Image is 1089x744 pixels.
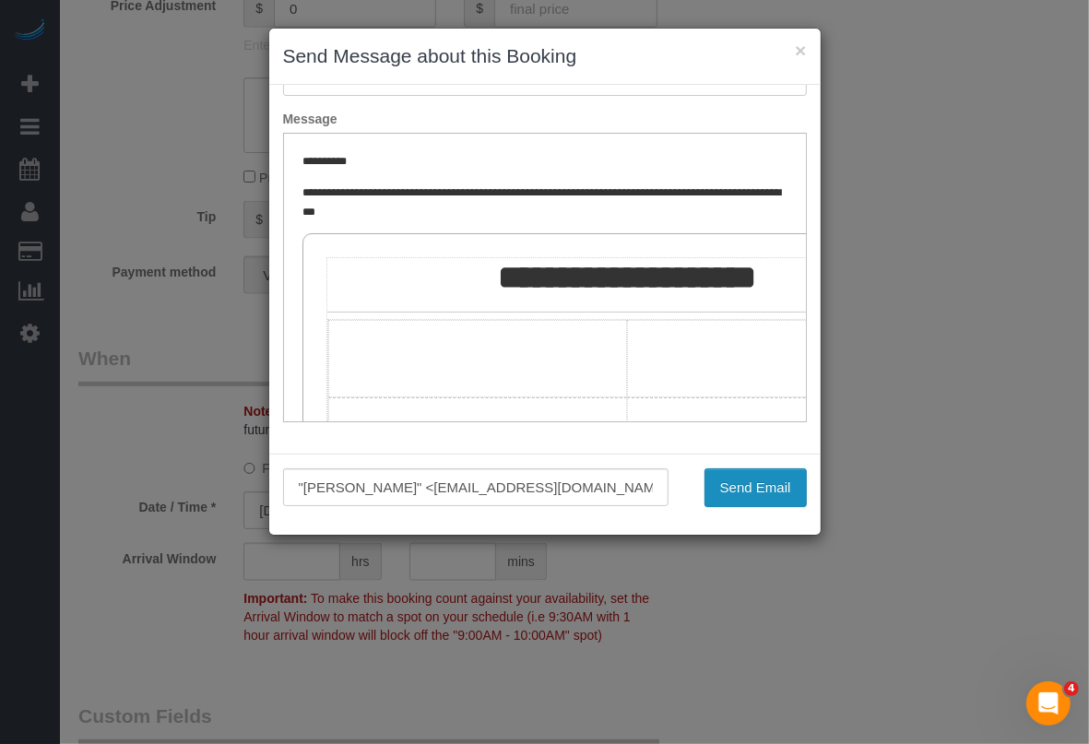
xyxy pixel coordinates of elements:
[284,134,806,421] iframe: Rich Text Editor, editor1
[795,41,806,60] button: ×
[1026,681,1071,726] iframe: Intercom live chat
[1064,681,1079,696] span: 4
[269,110,821,128] label: Message
[704,468,807,507] button: Send Email
[283,42,807,70] h3: Send Message about this Booking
